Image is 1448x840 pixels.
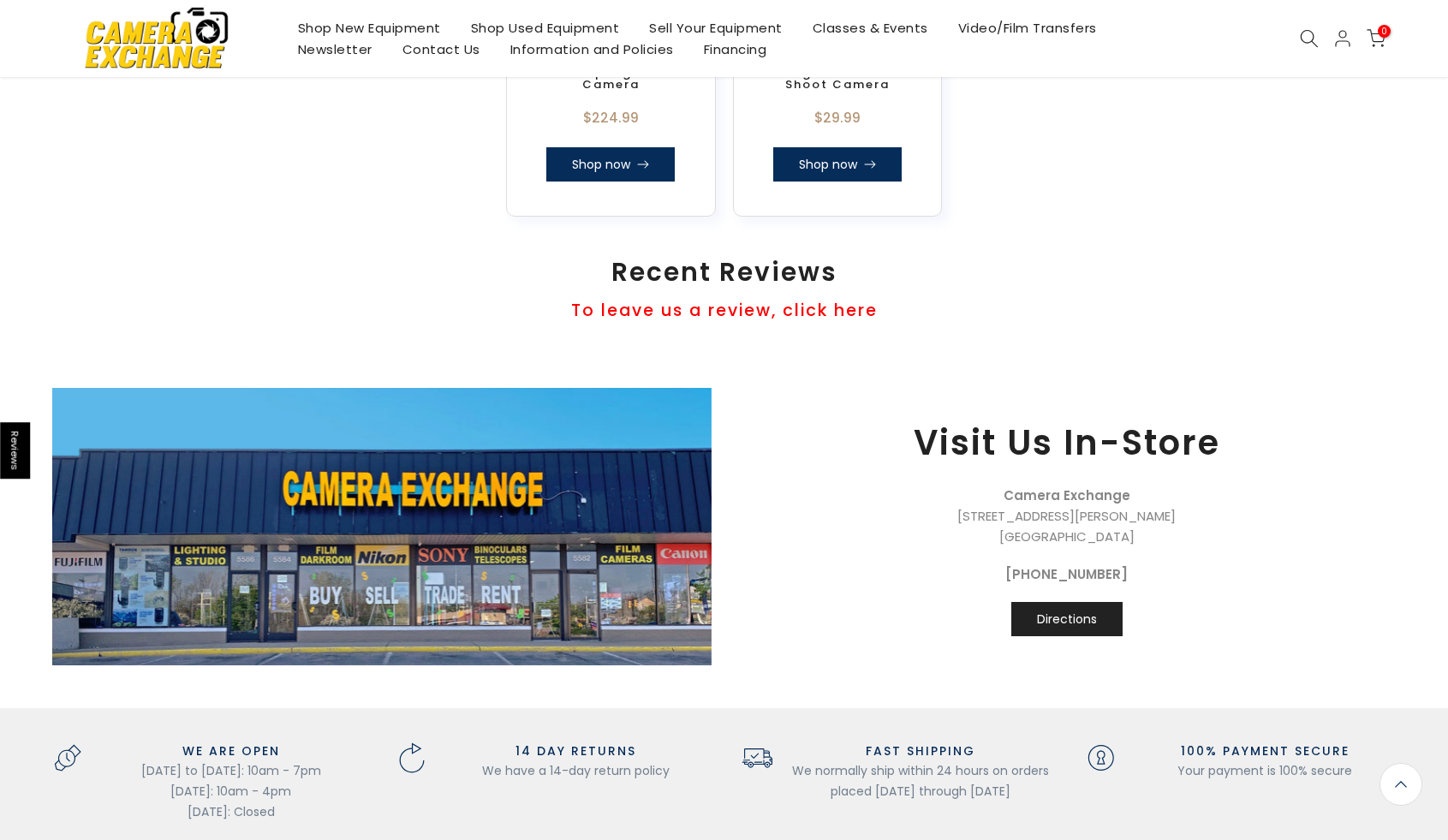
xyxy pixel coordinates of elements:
h3: 14 DAY RETURNS [444,742,707,760]
strong: Camera Exchange [1004,486,1130,504]
a: Contact Us [387,39,495,60]
p: We have a 14-day return policy [444,760,707,781]
a: Shop now [773,147,902,182]
a: Directions [1011,602,1123,636]
p: We normally ship within 24 hours on orders placed [DATE] through [DATE] [790,760,1052,801]
a: Financing [688,39,782,60]
p: [STREET_ADDRESS][PERSON_NAME] [GEOGRAPHIC_DATA] [746,486,1388,547]
a: Back to the top [1379,763,1422,806]
a: Information and Policies [495,39,688,60]
a: Shop Used Equipment [456,17,635,39]
span: Recent Reviews [611,259,837,285]
a: To leave us a review, click here [571,299,878,322]
a: Video/Film Transfers [943,17,1111,39]
a: Shop now [546,147,675,182]
a: Sell Your Equipment [635,17,798,39]
h3: WE ARE OPEN [100,742,363,760]
a: Classes & Events [797,17,943,39]
p: [DATE] to [DATE]: 10am - 7pm [DATE]: 10am - 4pm [DATE]: Closed [100,760,363,822]
strong: [PHONE_NUMBER] [1005,565,1128,583]
h3: Visit Us In-Store [746,417,1388,468]
h3: 100% PAYMENT SECURE [1134,742,1397,760]
a: 0 [1367,29,1385,48]
div: $224.99 [537,111,685,125]
a: Shop New Equipment [283,17,456,39]
h3: FAST SHIPPING [790,742,1052,760]
p: Your payment is 100% secure [1134,760,1397,781]
a: Newsletter [283,39,387,60]
span: 0 [1378,25,1391,38]
div: $29.99 [764,111,912,125]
